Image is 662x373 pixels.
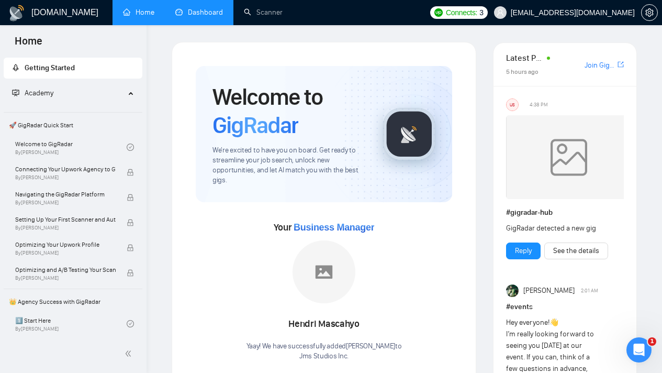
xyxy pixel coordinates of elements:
[127,219,134,226] span: lock
[15,250,116,256] span: By [PERSON_NAME]
[5,291,141,312] span: 👑 Agency Success with GigRadar
[123,8,154,17] a: homeHome
[553,245,599,257] a: See the details
[506,51,544,64] span: Latest Posts from the GigRadar Community
[383,108,435,160] img: gigradar-logo.png
[506,223,600,234] div: GigRadar detected a new gig
[246,315,402,333] div: Hendri Mascahyo
[12,64,19,71] span: rocket
[244,8,283,17] a: searchScanner
[15,214,116,225] span: Setting Up Your First Scanner and Auto-Bidder
[549,318,558,327] span: 👋
[15,174,116,181] span: By [PERSON_NAME]
[25,89,53,97] span: Academy
[15,239,116,250] span: Optimizing Your Upwork Profile
[15,136,127,159] a: Welcome to GigRadarBy[PERSON_NAME]
[506,301,624,313] h1: # events
[15,275,116,281] span: By [PERSON_NAME]
[175,8,223,17] a: dashboardDashboard
[15,189,116,200] span: Navigating the GigRadar Platform
[15,265,116,275] span: Optimizing and A/B Testing Your Scanner for Better Results
[641,8,658,17] a: setting
[506,207,624,218] h1: # gigradar-hub
[212,111,298,139] span: GigRadar
[12,89,19,96] span: fund-projection-screen
[5,115,141,136] span: 🚀 GigRadar Quick Start
[497,9,504,16] span: user
[294,222,374,233] span: Business Manager
[523,285,575,297] span: [PERSON_NAME]
[125,348,135,359] span: double-left
[530,100,548,109] span: 4:38 PM
[274,222,375,233] span: Your
[618,60,624,69] span: export
[127,169,134,176] span: lock
[446,7,477,18] span: Connects:
[6,34,51,56] span: Home
[127,244,134,251] span: lock
[648,337,656,346] span: 1
[434,8,443,17] img: upwork-logo.png
[626,337,652,363] iframe: Intercom live chat
[506,243,541,259] button: Reply
[212,146,366,185] span: We're excited to have you on board. Get ready to streamline your job search, unlock new opportuni...
[506,115,632,199] img: weqQh+iSagEgQAAAABJRU5ErkJggg==
[641,4,658,21] button: setting
[581,286,598,295] span: 2:01 AM
[293,240,355,303] img: placeholder.png
[15,225,116,231] span: By [PERSON_NAME]
[506,68,538,75] span: 5 hours ago
[544,243,608,259] button: See the details
[4,58,142,79] li: Getting Started
[642,8,657,17] span: setting
[212,83,366,139] h1: Welcome to
[15,312,127,335] a: 1️⃣ Start HereBy[PERSON_NAME]
[618,60,624,70] a: export
[246,342,402,361] div: Yaay! We have successfully added [PERSON_NAME] to
[15,200,116,206] span: By [PERSON_NAME]
[8,5,25,21] img: logo
[127,269,134,277] span: lock
[127,194,134,201] span: lock
[479,7,484,18] span: 3
[585,60,615,71] a: Join GigRadar Slack Community
[15,164,116,174] span: Connecting Your Upwork Agency to GigRadar
[515,245,532,257] a: Reply
[127,144,134,151] span: check-circle
[507,99,518,111] div: US
[25,63,75,72] span: Getting Started
[246,352,402,361] p: Jms Studios Inc .
[506,284,519,297] img: Vlad
[127,320,134,327] span: check-circle
[12,89,53,97] span: Academy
